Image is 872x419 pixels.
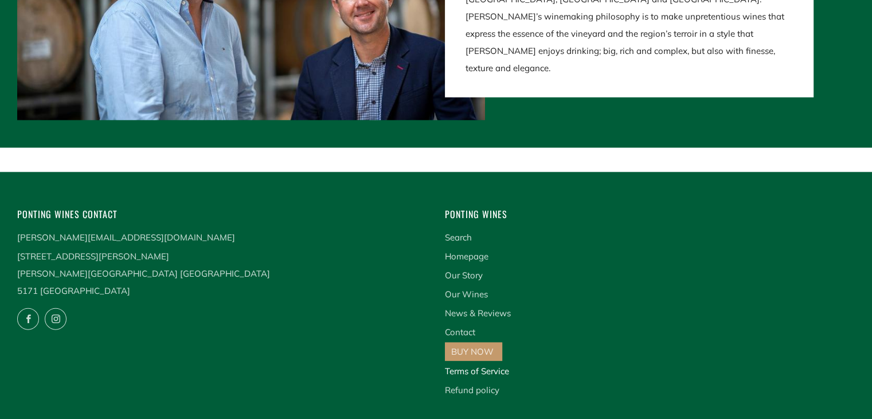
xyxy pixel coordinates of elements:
a: News & Reviews [445,308,511,319]
a: Our Wines [445,289,488,300]
h4: Ponting Wines [445,207,855,222]
a: BUY NOW [451,346,494,357]
p: [STREET_ADDRESS][PERSON_NAME] [PERSON_NAME][GEOGRAPHIC_DATA] [GEOGRAPHIC_DATA] 5171 [GEOGRAPHIC_D... [17,248,428,300]
a: Terms of Service [445,366,509,377]
a: Our Story [445,270,483,281]
h4: Ponting Wines Contact [17,207,428,222]
a: Homepage [445,251,488,262]
a: Refund policy [445,385,499,395]
a: [PERSON_NAME][EMAIL_ADDRESS][DOMAIN_NAME] [17,232,235,243]
a: Search [445,232,472,243]
a: Contact [445,327,475,337]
